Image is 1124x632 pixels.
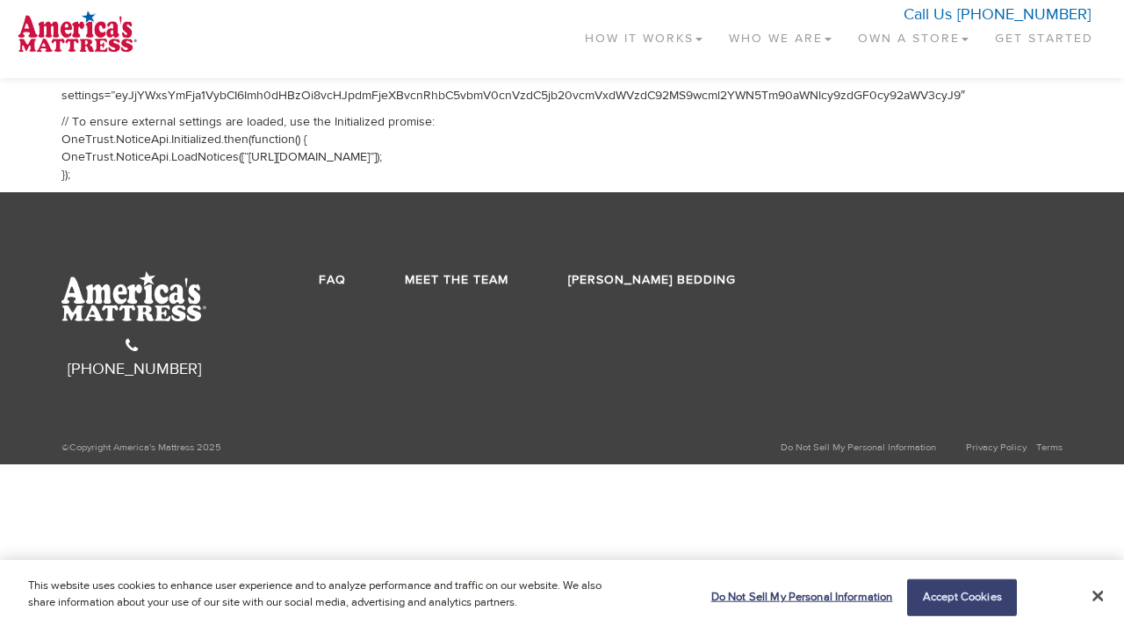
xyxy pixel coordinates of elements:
p: This website uses cookies to enhance user experience and to analyze performance and traffic on ou... [28,578,618,612]
p: // To ensure external settings are loaded, use the Initialized promise: OneTrust.NoticeApi.Initia... [61,113,1063,183]
span: ©Copyright America's Mattress 2025 [61,441,221,454]
button: Accept Cookies [907,579,1017,616]
a: Who We Are [716,9,845,61]
a: Meet the Team [405,272,508,288]
a: Get Started [982,9,1106,61]
a: How It Works [572,9,716,61]
a: [PERSON_NAME] Bedding [568,272,736,288]
img: logo [18,9,137,53]
a: Do Not Sell My Personal Information [761,433,956,462]
a: Terms [1036,441,1063,454]
img: AmMat-Logo-White.svg [61,271,206,321]
button: Do Not Sell My Personal Information [702,580,893,615]
span: Call Us [904,4,952,25]
button: Close [1092,588,1103,604]
a: FAQ [319,272,346,288]
a: Own a Store [845,9,982,61]
a: [PHONE_NUMBER] [68,336,201,379]
p: settings=”eyJjYWxsYmFja1VybCI6Imh0dHBzOi8vcHJpdmFjeXBvcnRhbC5vbmV0cnVzdC5jb20vcmVxdWVzdC92MS9wcml... [61,87,1063,104]
a: [PHONE_NUMBER] [957,4,1091,25]
a: Privacy Policy [966,441,1027,454]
